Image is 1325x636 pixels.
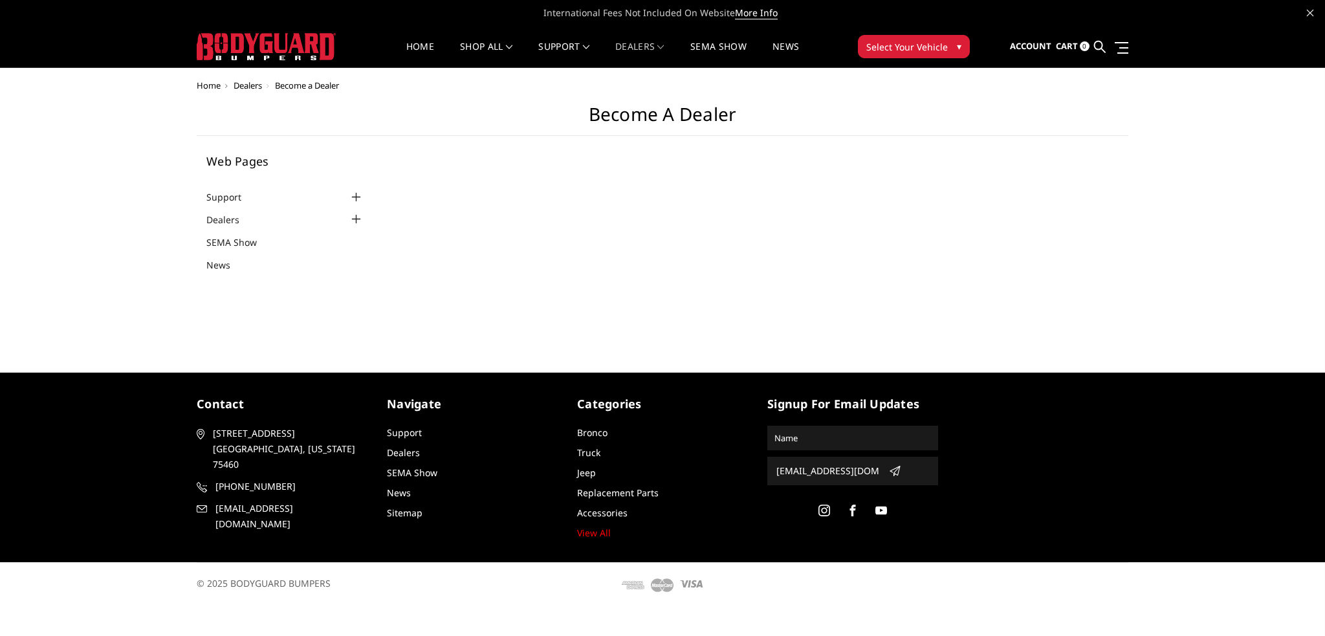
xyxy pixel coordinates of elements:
a: Dealers [234,80,262,91]
a: Truck [577,446,600,459]
button: Select Your Vehicle [858,35,970,58]
a: SEMA Show [206,236,273,249]
span: Cart [1056,40,1078,52]
h5: Web Pages [206,155,364,167]
img: BODYGUARD BUMPERS [197,33,336,60]
a: View All [577,527,611,539]
a: Support [387,426,422,439]
span: Select Your Vehicle [866,40,948,54]
a: Support [206,190,257,204]
a: Account [1010,29,1051,64]
span: ▾ [957,39,961,53]
a: News [387,487,411,499]
span: [STREET_ADDRESS] [GEOGRAPHIC_DATA], [US_STATE] 75460 [213,426,363,472]
span: Become a Dealer [275,80,339,91]
a: [PHONE_NUMBER] [197,479,367,494]
h5: Categories [577,395,748,413]
span: Account [1010,40,1051,52]
a: Support [538,42,589,67]
span: © 2025 BODYGUARD BUMPERS [197,577,331,589]
input: Email [771,461,884,481]
input: Name [769,428,936,448]
h5: signup for email updates [767,395,938,413]
a: Home [197,80,221,91]
a: SEMA Show [690,42,747,67]
a: [EMAIL_ADDRESS][DOMAIN_NAME] [197,501,367,532]
a: Dealers [206,213,256,226]
a: Home [406,42,434,67]
span: [EMAIL_ADDRESS][DOMAIN_NAME] [215,501,366,532]
a: Accessories [577,507,628,519]
a: shop all [460,42,512,67]
a: Replacement Parts [577,487,659,499]
a: SEMA Show [387,466,437,479]
a: Dealers [615,42,664,67]
a: Dealers [387,446,420,459]
a: Jeep [577,466,596,479]
h1: Become a Dealer [197,104,1128,136]
h5: contact [197,395,367,413]
a: Bronco [577,426,608,439]
a: Cart 0 [1056,29,1090,64]
span: 0 [1080,41,1090,51]
h5: Navigate [387,395,558,413]
span: [PHONE_NUMBER] [215,479,366,494]
a: Sitemap [387,507,422,519]
a: News [206,258,246,272]
a: More Info [735,6,778,19]
a: News [772,42,799,67]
